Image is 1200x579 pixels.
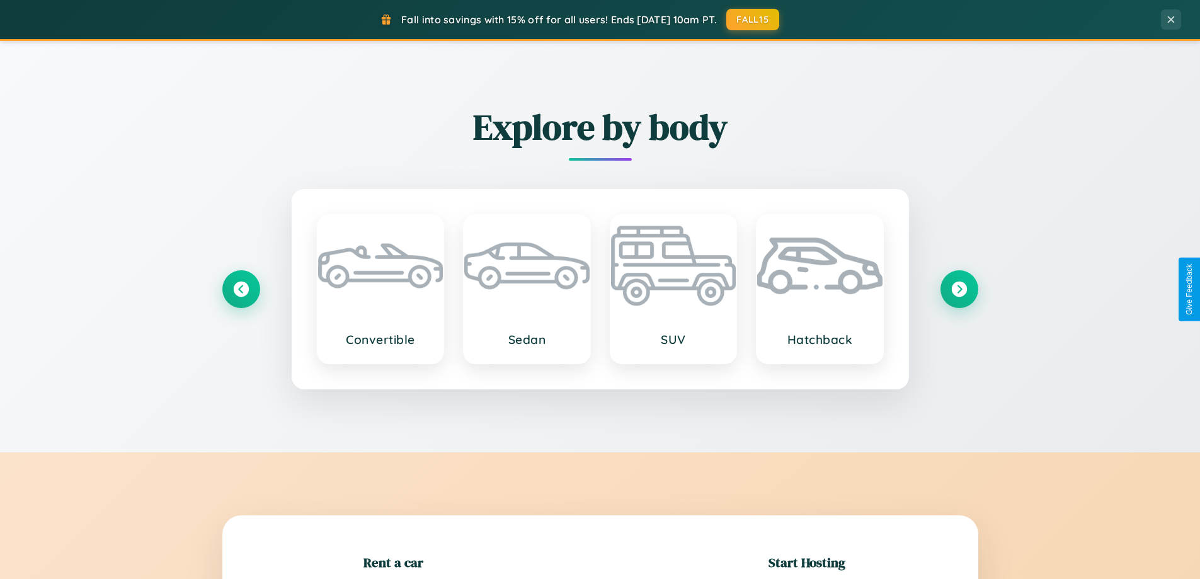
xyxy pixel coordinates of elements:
[726,9,779,30] button: FALL15
[363,553,423,571] h2: Rent a car
[770,332,870,347] h3: Hatchback
[624,332,724,347] h3: SUV
[477,332,577,347] h3: Sedan
[401,13,717,26] span: Fall into savings with 15% off for all users! Ends [DATE] 10am PT.
[331,332,431,347] h3: Convertible
[222,103,978,151] h2: Explore by body
[769,553,845,571] h2: Start Hosting
[1185,264,1194,315] div: Give Feedback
